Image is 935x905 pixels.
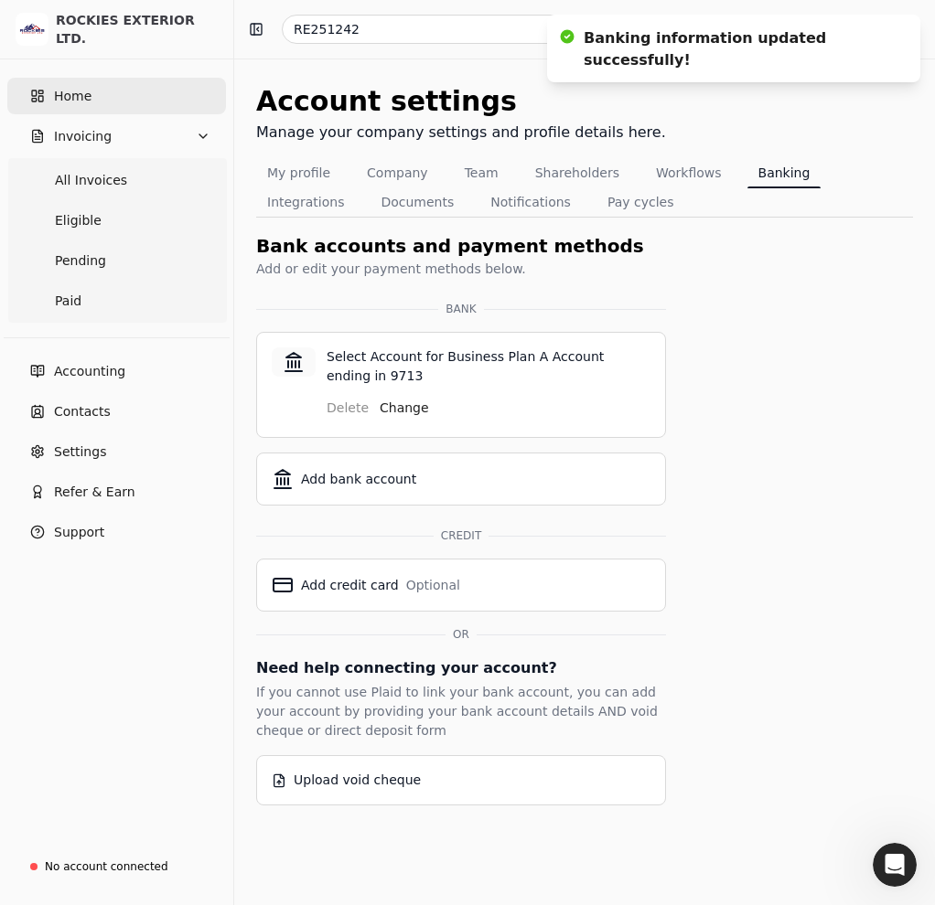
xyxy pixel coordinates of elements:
div: Manage your company settings and profile details here. [256,122,666,144]
button: Notifications [479,187,582,217]
div: Bank accounts and payment methods [256,232,666,260]
button: Upload attachment [87,599,102,613]
button: Workflows [645,158,733,187]
button: Add bank account [256,452,666,506]
button: Documents [370,187,465,217]
span: Pending [55,251,106,271]
a: Settings [7,433,226,470]
div: Banking information updated successfully! [584,27,884,71]
a: Pending [11,242,222,279]
button: Invoicing [7,118,226,154]
p: Select Account for Business Plan A Account ending in 9713 [327,347,650,386]
a: Contacts [7,393,226,430]
button: Pay cycles [596,187,685,217]
span: CREDIT [441,527,481,544]
iframe: Intercom live chat [873,843,917,887]
button: Emoji picker [28,599,43,613]
span: Contacts [54,402,111,421]
div: Hey [PERSON_NAME] 👋Take a look around and if you have any questions, just reply to this message![... [15,105,300,190]
span: Support [54,523,104,542]
a: Eligible [11,202,222,239]
span: OR [453,626,469,643]
button: Banking [747,158,822,187]
div: Add credit card [301,576,399,595]
a: Accounting [7,353,226,389]
img: 9e6611d6-0330-4e31-90bd-30bf537b7a04.png [16,13,48,46]
button: My profile [256,158,341,187]
button: Add credit cardOptional [256,559,666,612]
div: Hey [PERSON_NAME] 👋 [29,116,285,134]
button: Change [380,393,429,422]
p: Active 4h ago [89,23,170,41]
span: Refer & Earn [54,483,135,502]
button: Integrations [256,187,355,217]
a: Paid [11,282,222,319]
button: Company [356,158,439,187]
button: Start recording [116,599,131,613]
a: No account connected [7,850,226,883]
input: Search [282,15,604,44]
div: If you cannot use Plaid to link your bank account, you can add your account by providing your ban... [256,683,666,740]
span: Settings [54,442,106,462]
div: Optional [406,576,460,595]
button: go back [12,7,47,42]
span: Home [54,87,91,106]
span: Invoicing [54,127,112,146]
button: Refer & Earn [7,474,226,510]
div: No account connected [45,858,168,875]
div: Upload void cheque [294,771,421,790]
span: BANK [446,301,476,317]
h1: [PERSON_NAME] [89,9,208,23]
textarea: Message… [16,560,350,591]
div: Add bank account [301,470,416,489]
a: All Invoices [11,162,222,198]
nav: Tabs [256,158,913,218]
div: Take a look around and if you have any questions, just reply to this message! [29,144,285,179]
button: Send a message… [314,591,343,621]
span: Eligible [55,211,102,230]
div: Add or edit your payment methods below. [256,260,666,279]
div: ROCKIES EXTERIOR LTD. [56,11,218,48]
button: Upload void cheque [256,755,666,805]
div: Account settings [256,80,666,122]
button: Shareholders [524,158,630,187]
span: Accounting [54,362,125,381]
div: Evanne says… [15,105,351,230]
div: [PERSON_NAME] • [DATE] [29,194,173,205]
span: Paid [55,292,81,311]
span: All Invoices [55,171,127,190]
button: Home [286,7,321,42]
button: Team [454,158,510,187]
div: Need help connecting your account? [256,657,666,679]
img: Profile image for Evanne [52,10,81,39]
a: Home [7,78,226,114]
button: Gif picker [58,599,72,613]
div: Close [321,7,354,40]
button: Support [7,514,226,550]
